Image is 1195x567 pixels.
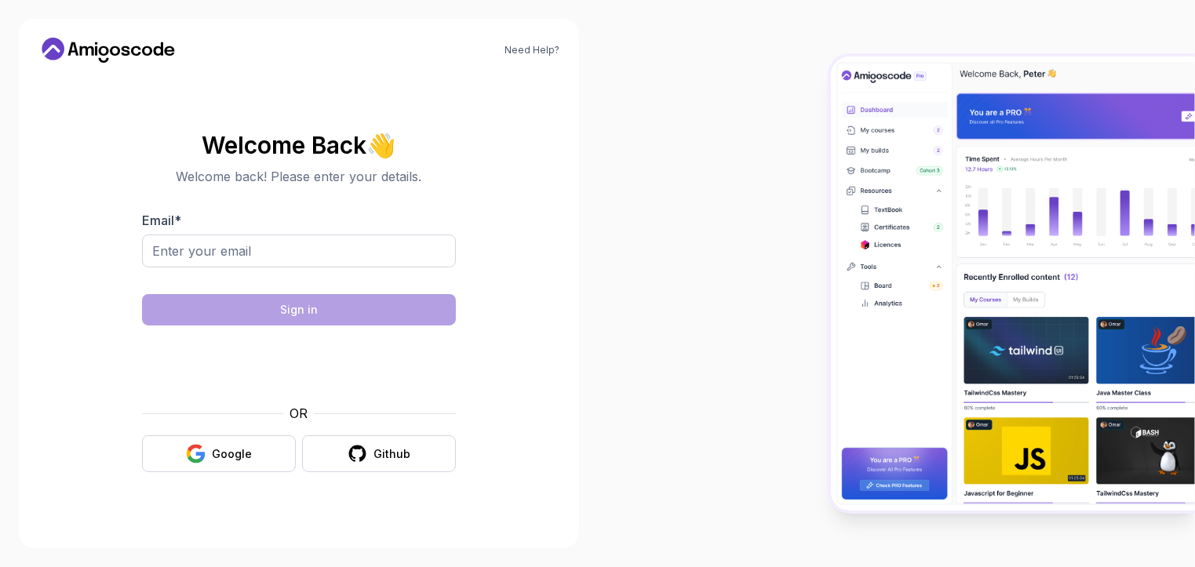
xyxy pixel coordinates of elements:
[302,435,456,472] button: Github
[142,234,456,267] input: Enter your email
[366,131,397,159] span: 👋
[142,213,181,228] label: Email *
[38,38,179,63] a: Home link
[505,44,560,56] a: Need Help?
[142,167,456,186] p: Welcome back! Please enter your details.
[373,446,410,462] div: Github
[142,435,296,472] button: Google
[280,302,318,318] div: Sign in
[142,294,456,325] button: Sign in
[180,335,417,394] iframe: Widget containing checkbox for hCaptcha security challenge
[212,446,252,462] div: Google
[290,404,308,423] p: OR
[142,133,456,158] h2: Welcome Back
[831,56,1195,510] img: Amigoscode Dashboard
